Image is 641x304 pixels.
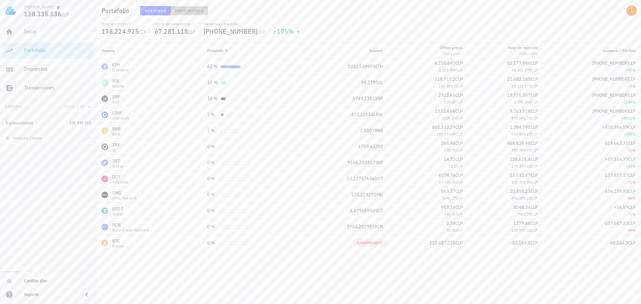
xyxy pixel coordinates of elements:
div: 0 % [207,191,218,198]
span: 218.717,2 [435,76,455,82]
div: Transacciones [24,84,91,91]
div: Costo prom. [440,51,463,57]
div: +1140 [549,99,636,105]
span: BTC [376,240,383,245]
div: Costo de adquisición [155,21,196,27]
div: 7 % [207,111,218,118]
div: -52 [549,147,636,154]
span: [PHONE_NUMBER] [592,76,628,82]
span: CLP [531,67,538,72]
span: LINK [374,111,383,117]
img: LedgiFi [5,5,16,16]
div: SOL-icon [101,79,108,86]
span: CLP [628,124,636,130]
span: [PHONE_NUMBER] [204,27,258,36]
span: CLP [628,172,636,178]
th: Portafolio %: Sin ordenar. Pulse para ordenar de forma ascendente. [202,43,303,59]
span: 8044,34 [513,204,530,210]
div: [PERSON_NAME] [24,4,54,10]
span: CLP [628,240,636,246]
div: avatar [626,5,637,16]
span: CLP [456,164,463,169]
h1: Portafolio [101,5,132,16]
span: [PHONE_NUMBER] [592,108,628,114]
div: +92 [549,67,636,73]
span: XRP [375,95,383,101]
div: Status [112,164,123,168]
div: SNT-icon [101,160,108,166]
span: CLP [530,172,538,178]
div: +63 [549,163,636,170]
span: CLP [531,83,538,88]
span: CLP [455,156,463,162]
div: Ripio Credit Network [112,228,149,232]
div: Cambiar plan [24,278,91,284]
span: 19.725.357 [507,92,530,98]
span: 44.451.275 [511,67,531,72]
span: -137.877,37 [603,172,628,178]
span: 20,01530909 [348,63,375,69]
span: CLP [456,212,463,217]
span: 875.646,35 [511,115,531,120]
span: 1.590.560 [514,99,531,104]
span: Holdings [145,8,167,13]
span: CLP [456,67,463,72]
div: 14 % [207,95,218,102]
span: CLP [530,60,538,66]
div: Transacciones [5,120,33,126]
span: 125,22327 [351,192,374,198]
span: 138.224.925 [101,27,139,36]
span: CLP [530,140,538,146]
div: XRP [112,100,121,104]
span: CLP [628,204,636,210]
div: Costo total [508,51,538,57]
span: CLP [188,29,196,35]
span: CLP [139,29,147,35]
div: XRP-icon [101,95,108,102]
span: agregar cuenta [7,136,42,140]
span: 1759,43 [358,143,375,149]
div: ZRX [112,141,120,148]
span: CLP [628,220,636,226]
span: CLP [455,76,463,82]
div: +205 [549,131,636,137]
span: CLP [628,60,636,66]
a: Portafolio [3,43,93,59]
div: 0 % [207,223,218,230]
span: CLP [530,204,538,210]
span: 9.763.918 [510,108,530,114]
div: BTC-icon [101,240,108,246]
span: CLP [456,196,463,201]
div: Soporte [24,292,77,297]
span: CLP [530,124,538,130]
div: Valor de mercado [508,45,538,51]
span: 7987,75 [517,212,531,217]
span: CLP [61,12,69,18]
span: 1,6003 [360,127,375,133]
span: Balance [370,48,383,53]
span: 266,46 [441,140,455,146]
div: LINK-icon [101,111,108,118]
span: CLP [455,124,463,130]
a: Transacciones [3,80,93,96]
span: % [632,180,636,185]
span: CLP [456,228,463,233]
span: BNB [375,127,383,133]
span: % [632,131,636,136]
span: 8,4396895 [350,208,372,214]
span: % [632,67,636,72]
button: Rendimiento [171,6,208,15]
span: 67.281.118 [155,27,188,36]
span: CLP [455,204,463,210]
span: 85.177.946 [507,60,530,66]
span: +56,59 [614,204,628,210]
div: +105 [273,28,301,35]
div: XRP [112,93,121,100]
span: 2922,65 [438,92,455,98]
span: CLP [628,188,636,194]
span: CLP [531,228,538,233]
span: CLP [530,92,538,98]
div: ChainLink [112,116,130,120]
span: CLP [530,220,538,226]
span: -107.547,25 [603,220,628,226]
